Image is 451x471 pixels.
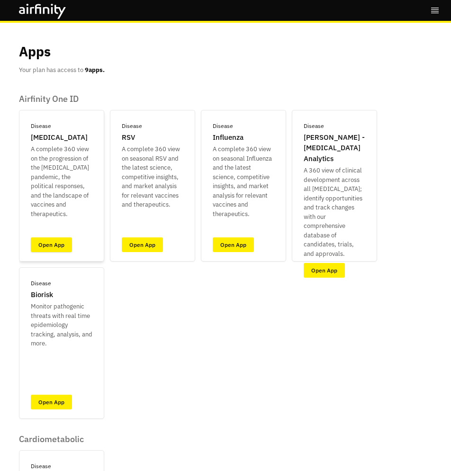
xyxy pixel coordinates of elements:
p: Disease [31,122,51,130]
p: Disease [31,279,51,288]
p: Disease [31,462,51,471]
p: Apps [19,42,51,62]
p: Cardiometabolic [19,434,104,444]
p: Disease [304,122,324,130]
p: A complete 360 view on seasonal RSV and the latest science, competitive insights, and market anal... [122,145,183,209]
p: A complete 360 view on seasonal Influenza and the latest science, competitive insights, and marke... [213,145,274,218]
p: RSV [122,132,135,143]
p: Disease [213,122,233,130]
a: Open App [304,263,345,278]
a: Open App [31,237,72,252]
p: [MEDICAL_DATA] [31,132,88,143]
b: 9 apps. [85,66,105,74]
p: Airfinity One ID [19,94,432,104]
p: A complete 360 view on the progression of the [MEDICAL_DATA] pandemic, the political responses, a... [31,145,92,218]
p: Monitor pathogenic threats with real time epidemiology tracking, analysis, and more. [31,302,92,348]
a: Open App [31,395,72,409]
a: Open App [213,237,254,252]
p: Disease [122,122,142,130]
p: Biorisk [31,290,53,300]
p: [PERSON_NAME] - [MEDICAL_DATA] Analytics [304,132,365,164]
a: Open App [122,237,163,252]
p: Influenza [213,132,244,143]
p: A 360 view of clinical development across all [MEDICAL_DATA]; identify opportunities and track ch... [304,166,365,258]
p: Your plan has access to [19,65,105,75]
